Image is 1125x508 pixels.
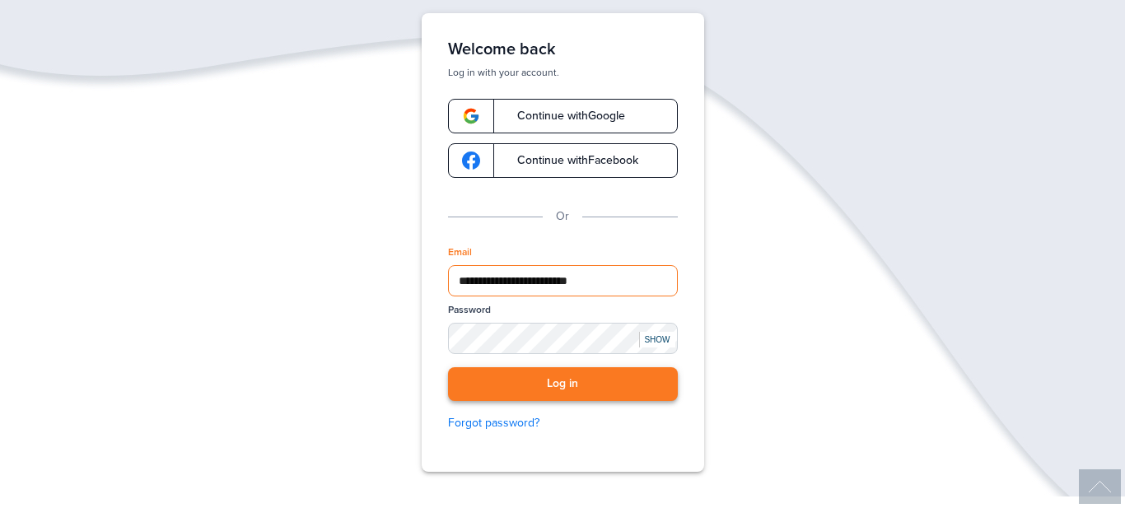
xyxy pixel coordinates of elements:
label: Email [448,245,472,259]
img: google-logo [462,107,480,125]
a: google-logoContinue withFacebook [448,143,678,178]
button: Log in [448,367,678,401]
a: google-logoContinue withGoogle [448,99,678,133]
span: Continue with Facebook [501,155,638,166]
span: Continue with Google [501,110,625,122]
label: Password [448,303,491,317]
p: Log in with your account. [448,66,678,79]
a: Forgot password? [448,414,678,432]
p: Or [556,207,569,226]
div: Scroll Back to Top [1079,469,1121,504]
input: Password [448,323,678,354]
h1: Welcome back [448,40,678,59]
img: google-logo [462,151,480,170]
input: Email [448,265,678,296]
div: SHOW [639,332,675,347]
img: Back to Top [1079,469,1121,504]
